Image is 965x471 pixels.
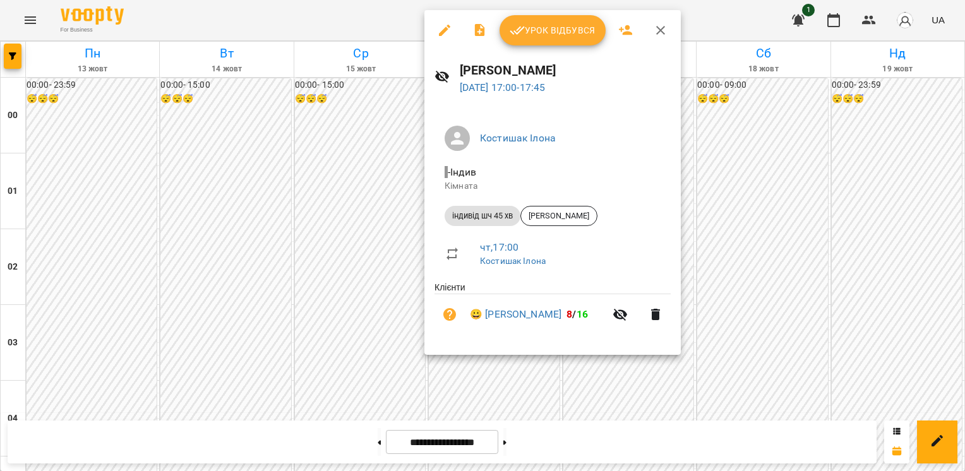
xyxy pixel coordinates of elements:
div: [PERSON_NAME] [520,206,597,226]
a: чт , 17:00 [480,241,518,253]
span: Урок відбувся [510,23,596,38]
a: [DATE] 17:00-17:45 [460,81,546,93]
span: 8 [566,308,572,320]
p: Кімната [445,180,661,193]
button: Візит ще не сплачено. Додати оплату? [435,299,465,330]
b: / [566,308,588,320]
button: Урок відбувся [500,15,606,45]
span: [PERSON_NAME] [521,210,597,222]
a: Костишак Ілона [480,256,546,266]
span: - Індив [445,166,479,178]
a: 😀 [PERSON_NAME] [470,307,561,322]
a: Костишак Ілона [480,132,556,144]
ul: Клієнти [435,281,671,340]
span: індивід шч 45 хв [445,210,520,222]
h6: [PERSON_NAME] [460,61,671,80]
span: 16 [577,308,588,320]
